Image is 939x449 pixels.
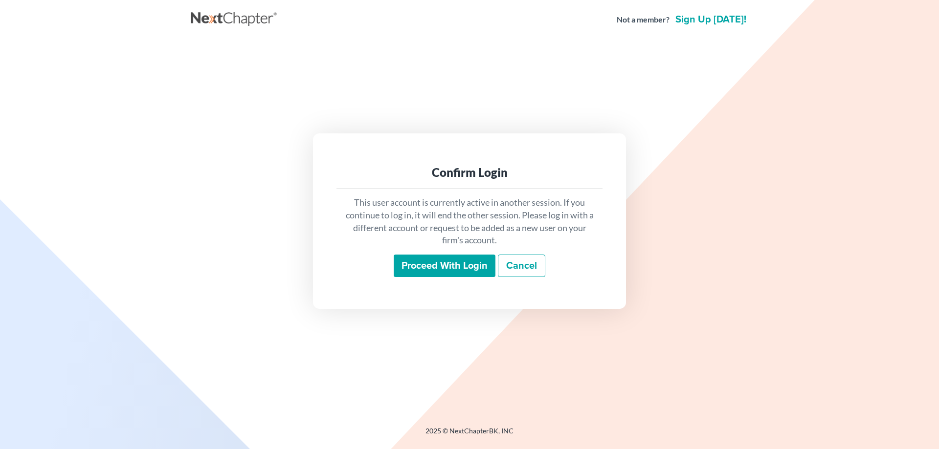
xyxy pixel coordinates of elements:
[191,426,748,444] div: 2025 © NextChapterBK, INC
[498,255,545,277] a: Cancel
[617,14,670,25] strong: Not a member?
[344,165,595,180] div: Confirm Login
[344,196,595,247] p: This user account is currently active in another session. If you continue to log in, it will end ...
[673,15,748,24] a: Sign up [DATE]!
[394,255,495,277] input: Proceed with login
